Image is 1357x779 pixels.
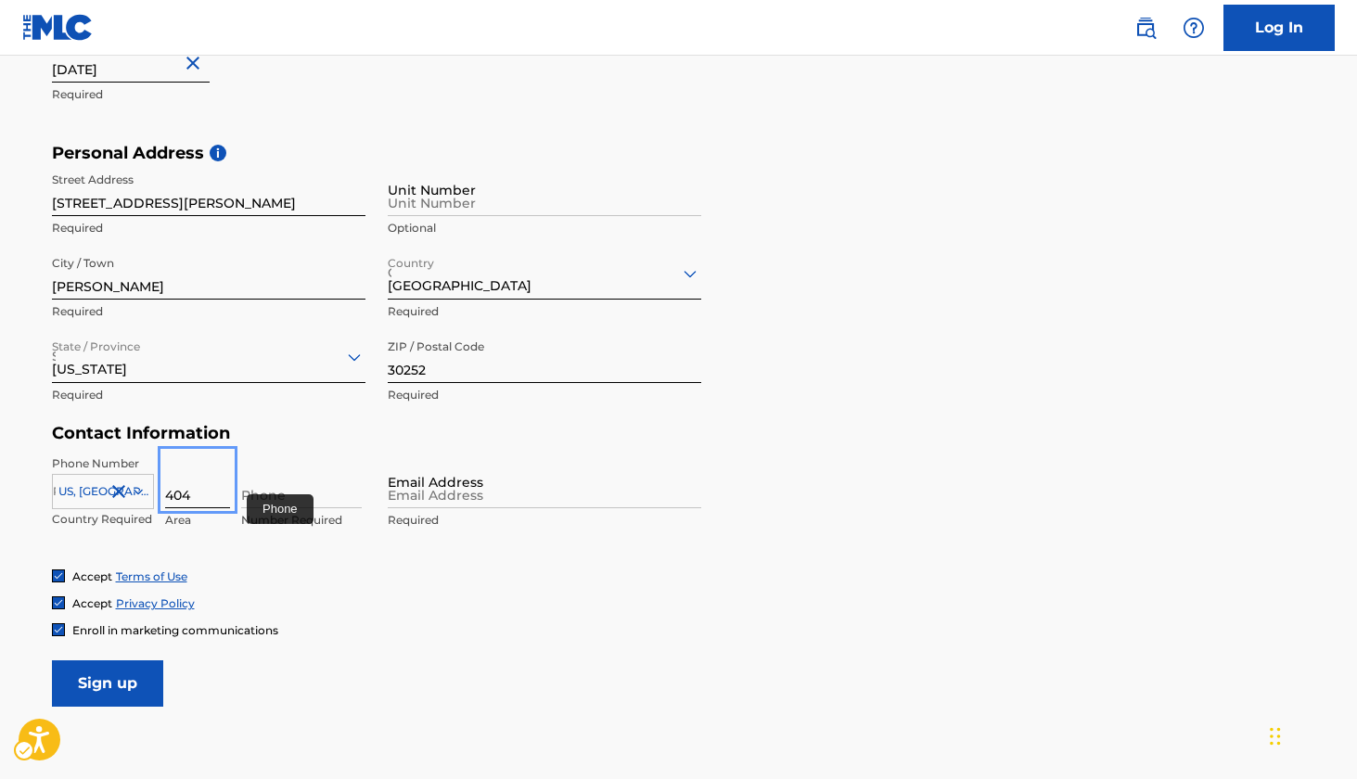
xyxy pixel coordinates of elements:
span: i [204,145,226,161]
span: Enroll in marketing communications [72,622,278,639]
label: Country [388,244,434,272]
div: On [343,346,365,368]
iframe: Hubspot Iframe [1264,690,1357,779]
div: On [679,262,701,285]
img: search [1134,17,1157,39]
p: Required [52,387,365,403]
p: Required [52,220,365,236]
input: State / Province [52,347,56,366]
span: Enroll in marketing communications [72,623,278,637]
p: Optional [388,220,701,236]
span: i [210,145,226,161]
input: ZIP / Postal Code [388,330,701,383]
span: Accept [72,596,112,610]
input: Phone [53,483,56,500]
p: Number Required [241,512,362,529]
input: Unit Number [388,163,701,216]
label: State / Province [52,327,140,355]
input: Country [388,263,391,283]
a: Terms of Use [116,569,187,583]
h5: Personal Address [52,143,1306,164]
p: Required [388,303,701,320]
button: Close [182,35,210,92]
h5: Contact Information [52,423,701,444]
span: Accept [72,569,112,583]
p: Required [52,86,365,103]
p: Country Required [52,511,154,528]
input: Sign up [52,660,163,707]
input: Street Address [52,163,365,216]
p: Required [388,387,701,403]
input: Phone [241,455,362,508]
div: [GEOGRAPHIC_DATA] [388,250,701,296]
p: Required [52,303,365,320]
img: checkbox [53,597,64,608]
input: Date Of BirthRequired [52,30,210,83]
p: Required [388,512,701,529]
img: help [1183,17,1205,39]
img: MLC Logo [22,14,94,41]
a: Privacy Policy [116,596,195,610]
p: Area [165,512,230,529]
div: Chat Widget [1264,690,1357,779]
div: [US_STATE] [52,334,365,379]
input: Email Address [388,455,701,508]
input: City / Town [52,247,365,300]
a: Log In [1223,5,1335,51]
img: checkbox [53,624,64,635]
input: Phone [165,455,230,508]
img: checkbox [53,570,64,581]
div: Drag [1270,709,1281,764]
div: On [115,480,154,503]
